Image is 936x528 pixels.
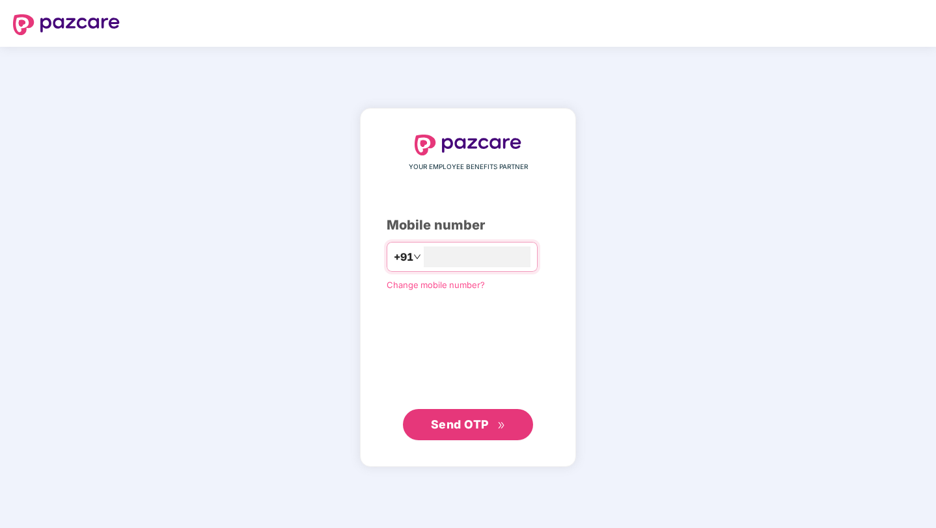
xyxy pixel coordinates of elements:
[497,421,506,430] span: double-right
[387,280,485,290] a: Change mobile number?
[431,417,489,431] span: Send OTP
[394,249,413,265] span: +91
[13,14,120,35] img: logo
[415,135,521,155] img: logo
[387,215,549,235] div: Mobile number
[409,162,528,172] span: YOUR EMPLOYEE BENEFITS PARTNER
[413,253,421,261] span: down
[403,409,533,440] button: Send OTPdouble-right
